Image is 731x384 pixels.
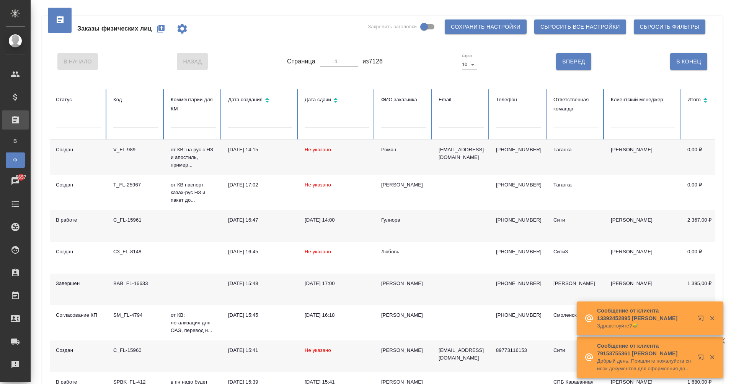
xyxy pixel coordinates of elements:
[113,95,158,104] div: Код
[534,19,626,34] button: Сбросить все настройки
[305,95,369,106] div: Сортировка
[553,181,599,189] div: Таганка
[305,280,369,287] div: [DATE] 17:00
[56,248,101,256] div: Создан
[597,322,693,330] p: Здравствуйте?😅
[228,248,292,256] div: [DATE] 16:45
[496,95,541,104] div: Телефон
[113,311,158,319] div: SM_FL-4794
[362,57,383,66] span: из 7126
[305,182,331,188] span: Не указано
[305,147,331,152] span: Не указано
[305,249,331,254] span: Не указано
[228,146,292,154] div: [DATE] 14:15
[381,248,426,256] div: Любовь
[77,24,152,33] span: Заказы физических лиц
[553,248,599,256] div: Сити3
[56,280,101,287] div: Завершен
[171,95,216,113] div: Комментарии для КМ
[445,19,527,34] button: Сохранить настройки
[228,95,292,106] div: Сортировка
[693,311,711,329] button: Открыть в новой вкладке
[368,23,417,31] span: Закрепить заголовки
[381,280,426,287] div: [PERSON_NAME]
[287,57,315,66] span: Страница
[462,59,477,70] div: 10
[56,216,101,224] div: В работе
[11,173,31,181] span: 5657
[439,347,484,362] p: [EMAIL_ADDRESS][DOMAIN_NAME]
[704,354,720,361] button: Закрыть
[496,216,541,224] p: [PHONE_NUMBER]
[562,57,585,66] span: Вперед
[496,248,541,256] p: [PHONE_NUMBER]
[496,280,541,287] p: [PHONE_NUMBER]
[597,307,693,322] p: Сообщение от клиента 13392452895 [PERSON_NAME]
[640,22,699,32] span: Сбросить фильтры
[553,311,599,319] div: Смоленская
[381,216,426,224] div: Гулнора
[676,57,701,66] span: В Конец
[611,95,675,104] div: Клиентский менеджер
[451,22,521,32] span: Сохранить настройки
[113,146,158,154] div: V_FL-989
[553,146,599,154] div: Таганка
[10,137,21,145] span: В
[171,181,216,204] p: от КВ паспорт казах-рус НЗ и пакет до...
[171,311,216,334] p: от КВ: легализация для ОАЭ, перевод н...
[605,274,681,305] td: [PERSON_NAME]
[704,315,720,322] button: Закрыть
[56,347,101,354] div: Создан
[381,95,426,104] div: ФИО заказчика
[305,311,369,319] div: [DATE] 16:18
[553,280,599,287] div: [PERSON_NAME]
[381,311,426,319] div: [PERSON_NAME]
[693,350,711,368] button: Открыть в новой вкладке
[496,146,541,154] p: [PHONE_NUMBER]
[228,181,292,189] div: [DATE] 17:02
[228,280,292,287] div: [DATE] 15:48
[556,53,591,70] button: Вперед
[171,146,216,169] p: от КВ: на рус с НЗ и апостиль, пример...
[305,347,331,353] span: Не указано
[553,347,599,354] div: Сити
[439,146,484,161] p: [EMAIL_ADDRESS][DOMAIN_NAME]
[113,347,158,354] div: C_FL-15960
[228,216,292,224] div: [DATE] 16:47
[381,146,426,154] div: Роман
[56,181,101,189] div: Создан
[605,242,681,274] td: [PERSON_NAME]
[56,95,101,104] div: Статус
[228,311,292,319] div: [DATE] 15:45
[228,347,292,354] div: [DATE] 15:41
[540,22,620,32] span: Сбросить все настройки
[462,54,472,58] label: Строк
[670,53,707,70] button: В Конец
[553,216,599,224] div: Сити
[496,311,541,319] p: [PHONE_NUMBER]
[10,156,21,164] span: Ф
[597,342,693,357] p: Сообщение от клиента 79153755361 [PERSON_NAME]
[634,19,705,34] button: Сбросить фильтры
[305,216,369,224] div: [DATE] 14:00
[381,347,426,354] div: [PERSON_NAME]
[553,95,599,113] div: Ответственная команда
[597,357,693,373] p: Добрый день. Пришлите пожалуйста список документов для оформления доверенности.
[496,347,541,354] p: 89773116153
[152,19,170,38] button: Создать
[605,210,681,242] td: [PERSON_NAME]
[56,146,101,154] div: Создан
[113,280,158,287] div: BAB_FL-16633
[605,140,681,175] td: [PERSON_NAME]
[113,248,158,256] div: C3_FL-8148
[496,181,541,189] p: [PHONE_NUMBER]
[6,152,25,168] a: Ф
[6,133,25,149] a: В
[113,181,158,189] div: T_FL-25967
[381,181,426,189] div: [PERSON_NAME]
[113,216,158,224] div: C_FL-15961
[439,95,484,104] div: Email
[2,172,29,191] a: 5657
[56,311,101,319] div: Согласование КП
